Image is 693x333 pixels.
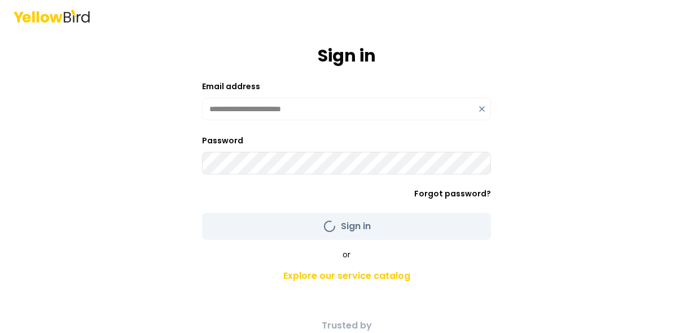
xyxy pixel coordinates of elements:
label: Email address [202,81,260,92]
a: Forgot password? [414,188,491,199]
h1: Sign in [318,46,376,66]
label: Password [202,135,243,146]
p: Trusted by [148,319,545,332]
span: or [343,249,350,260]
a: Explore our service catalog [148,265,545,287]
